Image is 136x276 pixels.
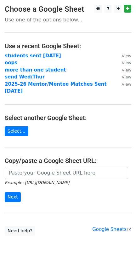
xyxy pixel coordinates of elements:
[5,16,131,23] p: Use one of the options below...
[5,67,66,73] a: more than one student
[116,67,131,73] a: View
[5,60,17,66] a: oops
[5,81,107,94] a: 2025-26 Mentor/Mentee Matches Sent [DATE]
[122,82,131,87] small: View
[116,74,131,80] a: View
[5,74,45,80] a: send Wed/Thur
[5,167,128,179] input: Paste your Google Sheet URL here
[116,81,131,87] a: View
[5,126,28,136] a: Select...
[5,53,61,59] a: students sent [DATE]
[116,53,131,59] a: View
[5,5,131,14] h3: Choose a Google Sheet
[122,68,131,72] small: View
[5,192,21,202] input: Next
[92,227,131,232] a: Google Sheets
[5,226,35,236] a: Need help?
[5,114,131,122] h4: Select another Google Sheet:
[5,157,131,164] h4: Copy/paste a Google Sheet URL:
[5,180,69,185] small: Example: [URL][DOMAIN_NAME]
[116,60,131,66] a: View
[122,60,131,65] small: View
[122,75,131,79] small: View
[122,54,131,58] small: View
[5,42,131,50] h4: Use a recent Google Sheet:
